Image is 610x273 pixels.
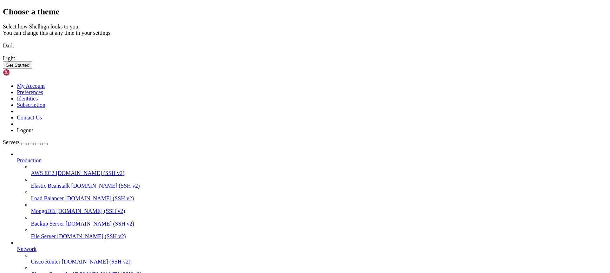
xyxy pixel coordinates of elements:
[31,233,56,239] span: File Server
[17,102,45,108] a: Subscription
[17,89,43,95] a: Preferences
[31,233,607,240] a: File Server [DOMAIN_NAME] (SSH v2)
[17,157,41,163] span: Production
[62,259,131,265] span: [DOMAIN_NAME] (SSH v2)
[31,164,607,176] li: AWS EC2 [DOMAIN_NAME] (SSH v2)
[31,170,54,176] span: AWS EC2
[31,189,607,202] li: Load Balancer [DOMAIN_NAME] (SSH v2)
[17,151,607,240] li: Production
[3,61,32,69] button: Get Started
[3,7,607,17] h2: Choose a theme
[17,246,37,252] span: Network
[3,139,48,145] a: Servers
[31,202,607,214] li: MongoDB [DOMAIN_NAME] (SSH v2)
[31,221,64,227] span: Backup Server
[17,83,45,89] a: My Account
[71,183,140,189] span: [DOMAIN_NAME] (SSH v2)
[3,24,607,36] div: Select how Shellngn looks to you. You can change this at any time in your settings.
[66,221,135,227] span: [DOMAIN_NAME] (SSH v2)
[31,195,607,202] a: Load Balancer [DOMAIN_NAME] (SSH v2)
[65,195,134,201] span: [DOMAIN_NAME] (SSH v2)
[57,233,126,239] span: [DOMAIN_NAME] (SSH v2)
[56,208,125,214] span: [DOMAIN_NAME] (SSH v2)
[31,259,607,265] a: Cisco Router [DOMAIN_NAME] (SSH v2)
[31,214,607,227] li: Backup Server [DOMAIN_NAME] (SSH v2)
[31,170,607,176] a: AWS EC2 [DOMAIN_NAME] (SSH v2)
[3,55,607,61] div: Light
[17,115,42,121] a: Contact Us
[31,183,70,189] span: Elastic Beanstalk
[31,227,607,240] li: File Server [DOMAIN_NAME] (SSH v2)
[17,157,607,164] a: Production
[31,208,55,214] span: MongoDB
[31,195,64,201] span: Load Balancer
[3,43,607,49] div: Dark
[17,127,33,133] a: Logout
[3,69,43,76] img: Shellngn
[56,170,125,176] span: [DOMAIN_NAME] (SSH v2)
[31,208,607,214] a: MongoDB [DOMAIN_NAME] (SSH v2)
[31,183,607,189] a: Elastic Beanstalk [DOMAIN_NAME] (SSH v2)
[17,246,607,252] a: Network
[31,252,607,265] li: Cisco Router [DOMAIN_NAME] (SSH v2)
[3,139,20,145] span: Servers
[31,221,607,227] a: Backup Server [DOMAIN_NAME] (SSH v2)
[31,176,607,189] li: Elastic Beanstalk [DOMAIN_NAME] (SSH v2)
[17,96,38,102] a: Identities
[31,259,60,265] span: Cisco Router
